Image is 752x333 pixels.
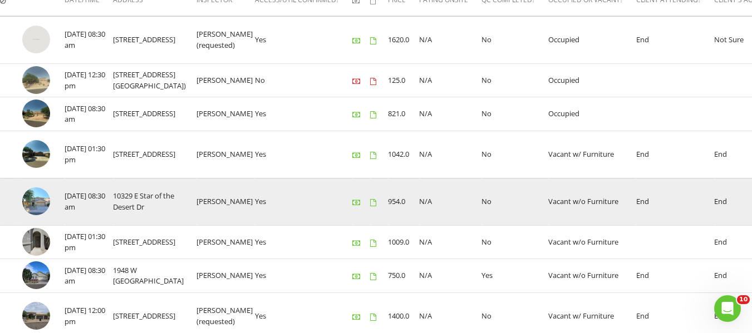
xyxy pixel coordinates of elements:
td: [STREET_ADDRESS] [113,97,196,131]
td: N/A [419,63,481,97]
td: N/A [419,178,481,225]
td: Occupied [548,97,636,131]
td: Vacant w/o Furniture [548,259,636,293]
td: No [481,178,548,225]
td: [STREET_ADDRESS][GEOGRAPHIC_DATA]) [113,63,196,97]
td: N/A [419,16,481,63]
td: [PERSON_NAME] [196,131,255,178]
td: 10329 E Star of the Desert Dr [113,178,196,225]
td: [DATE] 01:30 pm [65,131,113,178]
td: Vacant w/ Furniture [548,131,636,178]
td: No [481,16,548,63]
td: Vacant w/o Furniture [548,225,636,259]
td: [STREET_ADDRESS] [113,225,196,259]
img: streetview [22,26,50,53]
td: Yes [481,259,548,293]
td: [DATE] 08:30 am [65,97,113,131]
td: No [481,225,548,259]
td: [PERSON_NAME] [196,63,255,97]
td: [PERSON_NAME] [196,225,255,259]
img: streetview [22,100,50,127]
td: [DATE] 12:30 pm [65,63,113,97]
td: 750.0 [388,259,419,293]
td: [PERSON_NAME] [196,259,255,293]
td: Vacant w/o Furniture [548,178,636,225]
td: 125.0 [388,63,419,97]
td: [PERSON_NAME] [196,178,255,225]
td: N/A [419,131,481,178]
td: 821.0 [388,97,419,131]
img: streetview [22,66,50,94]
td: End [636,131,714,178]
td: Yes [255,131,352,178]
img: 9362203%2Fcover_photos%2FLUGo40WSZL33dMbobu9y%2Fsmall.jpg [22,228,50,256]
td: N/A [419,259,481,293]
td: [DATE] 08:30 am [65,178,113,225]
td: Yes [255,178,352,225]
td: Occupied [548,63,636,97]
td: No [481,97,548,131]
td: Yes [255,259,352,293]
img: 9358013%2Fcover_photos%2F8taEBdXGbWTvDE15Jyud%2Fsmall.jpg [22,261,50,289]
td: Yes [255,225,352,259]
td: 1948 W [GEOGRAPHIC_DATA] [113,259,196,293]
td: Occupied [548,16,636,63]
td: End [636,259,714,293]
td: No [255,63,352,97]
td: End [636,178,714,225]
td: [DATE] 01:30 pm [65,225,113,259]
iframe: Intercom live chat [714,295,741,322]
td: 954.0 [388,178,419,225]
td: 1042.0 [388,131,419,178]
td: [DATE] 08:30 am [65,259,113,293]
td: [PERSON_NAME] (requested) [196,16,255,63]
img: 9350658%2Fcover_photos%2FWRYq0Oqx3AvRnIbolVBH%2Fsmall.jpg [22,302,50,330]
td: N/A [419,225,481,259]
td: [STREET_ADDRESS] [113,131,196,178]
img: 9357359%2Fcover_photos%2FbrxkJ0nNJnats76VR5G7%2Fsmall.jpg [22,187,50,215]
td: End [636,16,714,63]
td: N/A [419,97,481,131]
td: Yes [255,97,352,131]
td: [DATE] 08:30 am [65,16,113,63]
td: 1620.0 [388,16,419,63]
td: [STREET_ADDRESS] [113,16,196,63]
td: No [481,131,548,178]
td: Yes [255,16,352,63]
img: streetview [22,140,50,168]
td: No [481,63,548,97]
td: 1009.0 [388,225,419,259]
td: [PERSON_NAME] [196,97,255,131]
span: 10 [737,295,750,304]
